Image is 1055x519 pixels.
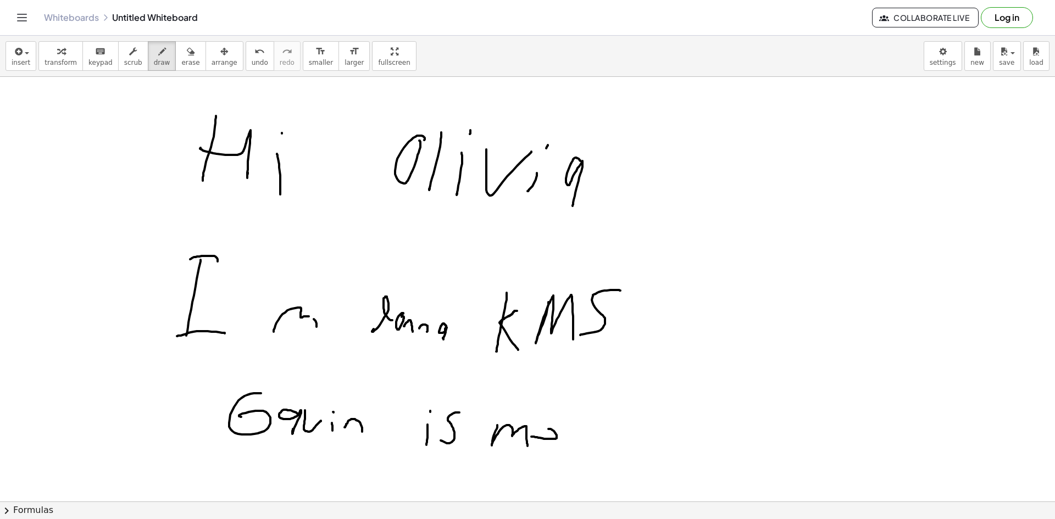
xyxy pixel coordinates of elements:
[372,41,416,71] button: fullscreen
[1023,41,1050,71] button: load
[999,59,1014,66] span: save
[338,41,370,71] button: format_sizelarger
[981,7,1033,28] button: Log in
[881,13,969,23] span: Collaborate Live
[212,59,237,66] span: arrange
[124,59,142,66] span: scrub
[154,59,170,66] span: draw
[254,45,265,58] i: undo
[206,41,243,71] button: arrange
[88,59,113,66] span: keypad
[378,59,410,66] span: fullscreen
[175,41,206,71] button: erase
[95,45,105,58] i: keyboard
[44,12,99,23] a: Whiteboards
[118,41,148,71] button: scrub
[349,45,359,58] i: format_size
[13,9,31,26] button: Toggle navigation
[924,41,962,71] button: settings
[282,45,292,58] i: redo
[148,41,176,71] button: draw
[345,59,364,66] span: larger
[5,41,36,71] button: insert
[252,59,268,66] span: undo
[181,59,199,66] span: erase
[309,59,333,66] span: smaller
[246,41,274,71] button: undoundo
[970,59,984,66] span: new
[964,41,991,71] button: new
[930,59,956,66] span: settings
[45,59,77,66] span: transform
[280,59,295,66] span: redo
[38,41,83,71] button: transform
[993,41,1021,71] button: save
[315,45,326,58] i: format_size
[82,41,119,71] button: keyboardkeypad
[274,41,301,71] button: redoredo
[1029,59,1043,66] span: load
[12,59,30,66] span: insert
[303,41,339,71] button: format_sizesmaller
[872,8,979,27] button: Collaborate Live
